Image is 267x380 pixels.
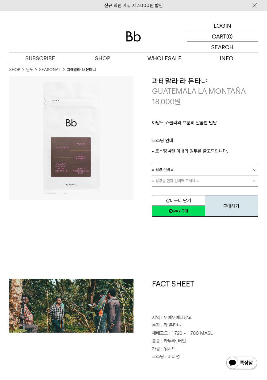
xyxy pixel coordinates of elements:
span: : 라 몬타냐 [161,322,181,328]
img: 로고 [126,31,141,42]
a: 새창 [152,206,205,217]
p: ㅤ [152,130,258,137]
span: : 우에우에테낭고 [161,315,192,320]
span: : 미디엄 [165,354,180,359]
p: CART [212,31,226,42]
p: SEARCH [211,42,233,53]
a: CART (0) [187,31,258,42]
button: 구매하기 [205,195,258,217]
a: SHOP [72,53,134,64]
p: INFO [196,53,258,64]
h3: 과테말라 라 몬타냐 [152,76,258,86]
span: 품종 [152,338,160,344]
p: GUATEMALA LA MONTAÑA [152,86,258,97]
p: - 로스팅 4일 이내의 원두를 출고드립니다. [152,147,258,155]
span: : 카투라, 버번 [161,338,186,344]
span: 가공 [152,346,160,352]
img: 카카오톡 채널 1:1 채팅 버튼 [226,356,258,371]
img: 과테말라 라 몬타냐 [9,279,133,333]
span: 로스팅 [152,354,164,359]
a: 신규 회원 가입 시 3,000원 할인 [104,3,163,8]
p: LOGIN [214,20,231,31]
span: : 워시드 [161,346,176,352]
button: 장바구니 담기 [152,195,205,206]
a: SHOP [9,67,20,73]
span: = 용량 선택 = [152,164,173,175]
p: 아망드 쇼콜라와 프룬의 달콤한 만남 [152,119,258,130]
span: : 1,720 ~ 1,780 MASL [169,330,213,336]
span: = 용량을 먼저 선택해 주세요 = [152,175,199,186]
a: SUBSCRIBE [9,53,72,64]
a: LOGIN [187,20,258,31]
a: 원두 [26,67,33,73]
p: (0) [226,31,233,42]
span: 재배고도 [152,330,168,336]
li: 과테말라 라 몬타냐 [67,67,96,73]
a: SEASONAL [39,67,61,73]
p: 18,000 [152,97,181,107]
h1: FACT SHEET [152,279,258,314]
p: 로스팅 안내 [152,137,258,147]
span: 지역 [152,315,160,320]
img: 과테말라 라 몬타냐 [9,76,133,200]
span: 원 [175,97,181,106]
span: 농장 [152,322,160,328]
p: WHOLESALE [133,53,196,64]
